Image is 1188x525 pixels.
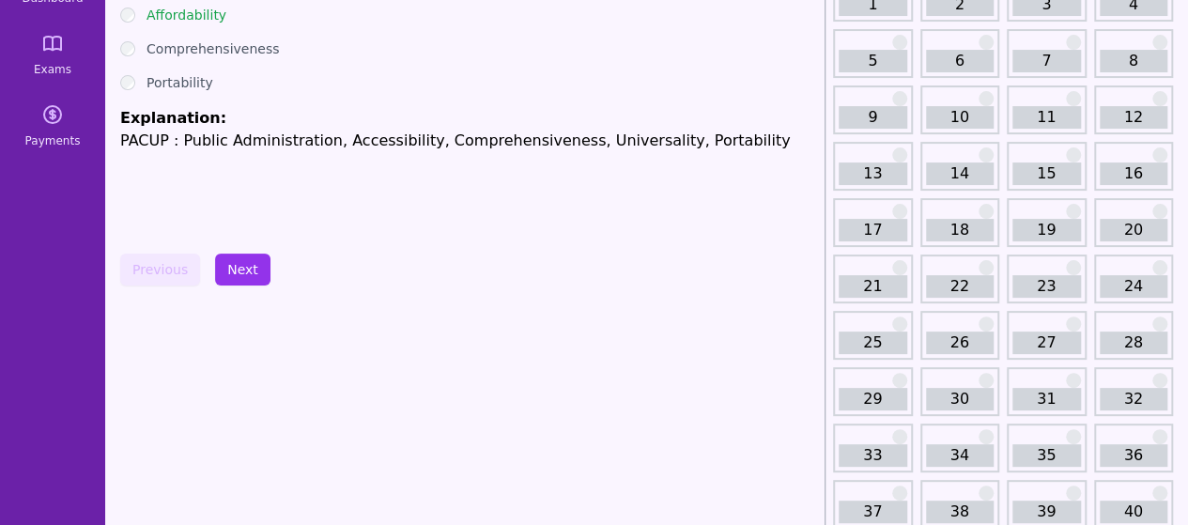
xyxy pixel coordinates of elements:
a: 5 [839,50,907,72]
button: Next [215,254,270,286]
label: Affordability [147,6,226,24]
a: 32 [1100,388,1168,410]
a: 28 [1100,332,1168,354]
a: 36 [1100,444,1168,467]
a: 23 [1012,275,1081,298]
label: Portability [147,73,213,92]
a: 25 [839,332,907,354]
a: 6 [926,50,995,72]
a: 26 [926,332,995,354]
a: 8 [1100,50,1168,72]
a: 11 [1012,106,1081,129]
a: 18 [926,219,995,241]
a: 24 [1100,275,1168,298]
a: 34 [926,444,995,467]
a: 16 [1100,162,1168,185]
a: 37 [839,501,907,523]
a: Payments [8,92,98,160]
a: 15 [1012,162,1081,185]
a: 39 [1012,501,1081,523]
span: Explanation: [120,109,226,127]
a: 19 [1012,219,1081,241]
a: 33 [839,444,907,467]
a: 13 [839,162,907,185]
a: 17 [839,219,907,241]
p: PACUP : Public Administration, Accessibility, Comprehensiveness, Universality, Portability [120,130,817,152]
a: 14 [926,162,995,185]
a: 27 [1012,332,1081,354]
a: 35 [1012,444,1081,467]
span: Payments [25,133,81,148]
a: 29 [839,388,907,410]
a: 30 [926,388,995,410]
a: 38 [926,501,995,523]
a: 40 [1100,501,1168,523]
label: Comprehensiveness [147,39,279,58]
a: 21 [839,275,907,298]
a: 10 [926,106,995,129]
span: Exams [34,62,71,77]
a: Exams [8,21,98,88]
a: 12 [1100,106,1168,129]
a: 31 [1012,388,1081,410]
a: 22 [926,275,995,298]
a: 9 [839,106,907,129]
a: 7 [1012,50,1081,72]
a: 20 [1100,219,1168,241]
